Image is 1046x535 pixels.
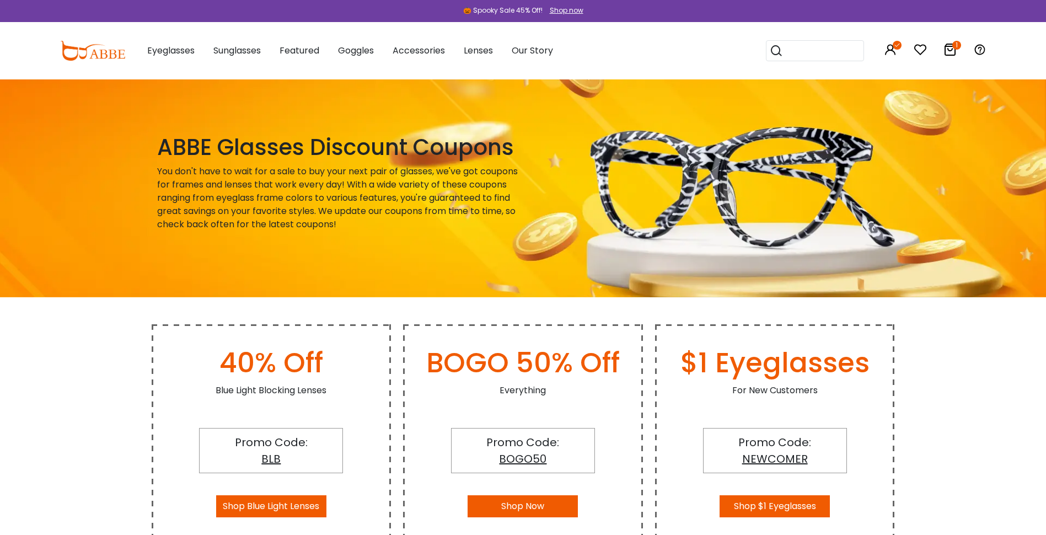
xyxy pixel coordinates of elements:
h1: ABBE Glasses Discount Coupons [157,134,523,160]
span: BOGO50 [499,451,546,467]
a: Shop Now [468,500,578,512]
button: Shop $1 Eyeglasses [720,495,830,517]
h4: 40% Off [152,346,391,379]
p: Blue Light Blocking Lenses [152,384,391,397]
button: Shop Now [468,495,578,517]
p: Everything [403,384,643,397]
span: Accessories [393,44,445,57]
p: For New Customers [655,384,895,397]
span: Our Story [512,44,553,57]
img: abbeglasses.com [60,41,125,61]
h4: $1 Eyeglasses [655,346,895,379]
p: Promo Code: [457,434,589,451]
span: Goggles [338,44,374,57]
div: Shop now [550,6,583,15]
span: Eyeglasses [147,44,195,57]
a: Shop $1 Eyeglasses [720,500,830,512]
span: Featured [280,44,319,57]
h4: BOGO 50% Off [403,346,643,379]
span: NEWCOMER [742,451,808,467]
span: Sunglasses [213,44,261,57]
p: Promo Code: [205,434,337,451]
p: Promo Code: [709,434,841,451]
i: 1 [952,41,961,50]
div: 🎃 Spooky Sale 45% Off! [463,6,543,15]
p: You don't have to wait for a sale to buy your next pair of glasses, we've got coupons for frames ... [157,165,523,231]
span: BLB [261,451,281,467]
a: Shop Blue Light Lenses [216,500,326,512]
span: Lenses [464,44,493,57]
button: Shop Blue Light Lenses [216,495,326,517]
a: 1 [943,45,957,58]
a: Shop now [544,6,583,15]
